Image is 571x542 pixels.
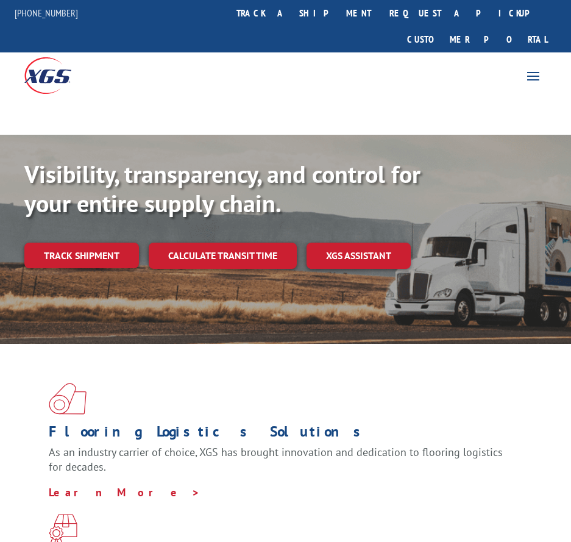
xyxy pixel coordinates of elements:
a: Track shipment [24,243,139,268]
a: [PHONE_NUMBER] [15,7,78,19]
a: Calculate transit time [149,243,297,269]
h1: Flooring Logistics Solutions [49,424,513,445]
img: xgs-icon-total-supply-chain-intelligence-red [49,383,87,415]
a: XGS ASSISTANT [307,243,411,269]
a: Customer Portal [398,26,556,52]
a: Learn More > [49,485,200,499]
span: As an industry carrier of choice, XGS has brought innovation and dedication to flooring logistics... [49,445,503,474]
b: Visibility, transparency, and control for your entire supply chain. [24,158,420,219]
